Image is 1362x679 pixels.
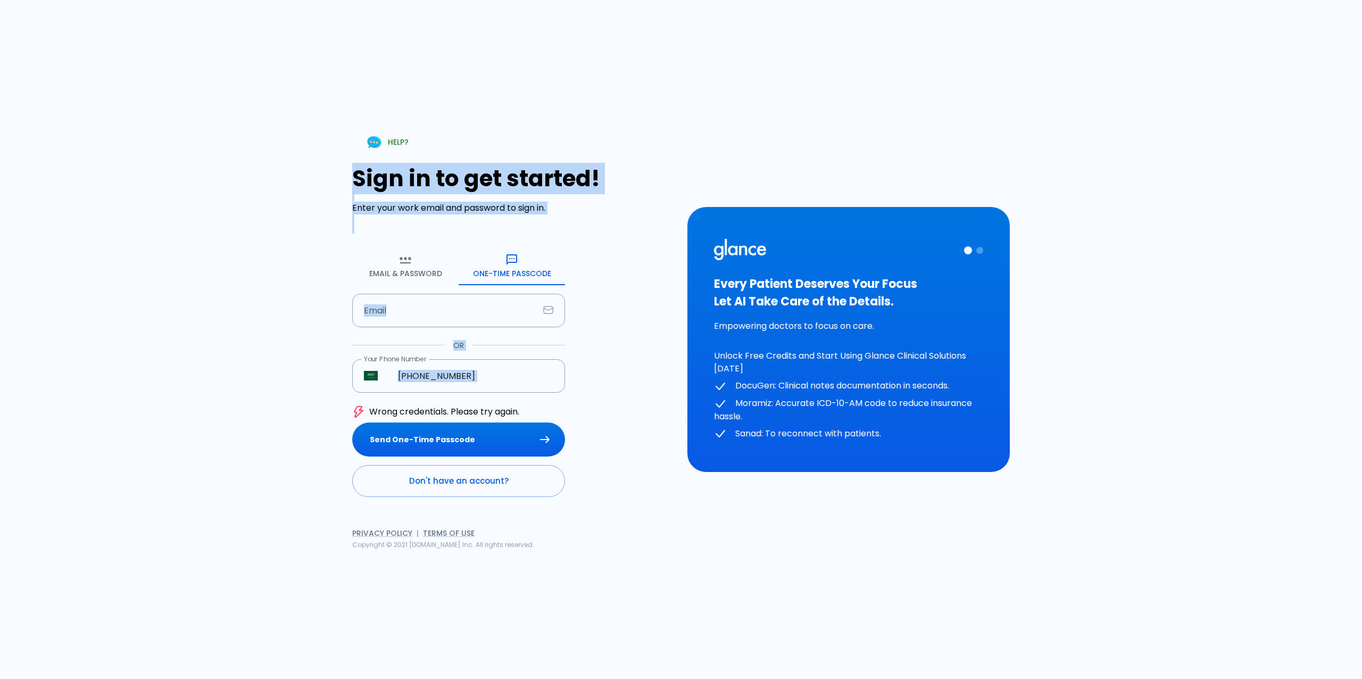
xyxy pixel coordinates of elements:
[352,247,459,285] button: Email & Password
[352,165,675,192] h1: Sign in to get started!
[352,465,565,497] a: Don't have an account?
[714,397,983,423] p: Moramiz: Accurate ICD-10-AM code to reduce insurance hassle.
[714,275,983,310] h3: Every Patient Deserves Your Focus Let AI Take Care of the Details.
[714,320,983,333] p: Empowering doctors to focus on care.
[417,528,419,539] span: |
[352,202,675,214] p: Enter your work email and password to sign in.
[364,354,427,363] label: Your Phone Number
[352,528,412,539] a: Privacy Policy
[453,340,464,351] p: OR
[714,379,983,393] p: DocuGen: Clinical notes documentation in seconds.
[714,350,983,375] p: Unlock Free Credits and Start Using Glance Clinical Solutions [DATE]
[360,365,382,387] button: Select country
[352,129,421,156] a: HELP?
[369,405,519,418] p: Wrong credentials. Please try again.
[352,423,565,457] button: Send One-Time Passcode
[352,540,534,549] span: Copyright © 2021 [DOMAIN_NAME] Inc. All rights reserved.
[423,528,475,539] a: Terms of Use
[352,294,539,327] input: dr.ahmed@clinic.com
[714,427,983,441] p: Sanad: To reconnect with patients.
[365,133,384,152] img: Chat Support
[364,371,378,380] img: Saudi Arabia
[459,247,565,285] button: One-Time Passcode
